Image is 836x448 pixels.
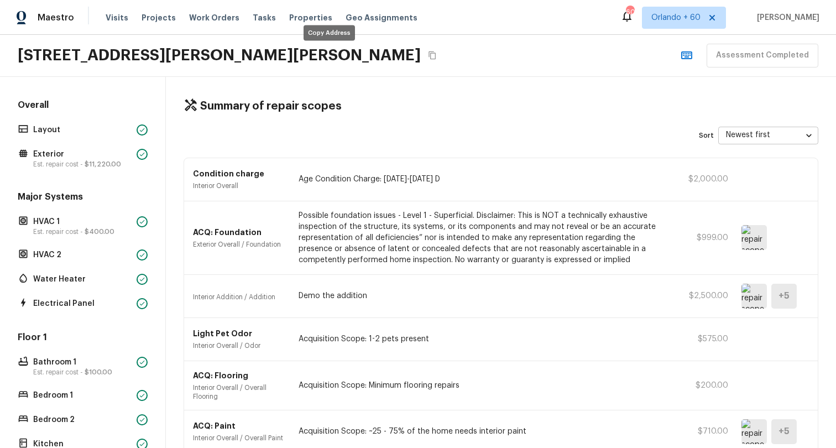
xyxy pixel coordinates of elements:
[741,419,767,444] img: repair scope asset
[193,370,285,381] p: ACQ: Flooring
[741,225,767,250] img: repair scope asset
[651,12,701,23] span: Orlando + 60
[778,425,790,437] h5: + 5
[626,7,634,18] div: 602
[33,414,132,425] p: Bedroom 2
[33,227,132,236] p: Est. repair cost -
[85,161,121,168] span: $11,220.00
[678,232,728,243] p: $999.00
[718,121,818,150] div: Newest first
[193,181,285,190] p: Interior Overall
[15,191,150,205] h5: Major Systems
[33,368,132,377] p: Est. repair cost -
[33,160,132,169] p: Est. repair cost -
[299,210,665,265] p: Possible foundation issues - Level 1 - Superficial. Disclaimer: This is NOT a technically exhaust...
[15,331,150,346] h5: Floor 1
[33,298,132,309] p: Electrical Panel
[299,174,665,185] p: Age Condition Charge: [DATE]-[DATE] D
[200,99,342,113] h4: Summary of repair scopes
[253,14,276,22] span: Tasks
[193,293,285,301] p: Interior Addition / Addition
[678,174,728,185] p: $2,000.00
[299,380,665,391] p: Acquisition Scope: Minimum flooring repairs
[193,328,285,339] p: Light Pet Odor
[678,334,728,345] p: $575.00
[142,12,176,23] span: Projects
[678,290,728,301] p: $2,500.00
[33,249,132,261] p: HVAC 2
[193,227,285,238] p: ACQ: Foundation
[289,12,332,23] span: Properties
[33,274,132,285] p: Water Heater
[15,99,150,113] h5: Overall
[38,12,74,23] span: Maestro
[193,383,285,401] p: Interior Overall / Overall Flooring
[85,228,114,235] span: $400.00
[778,290,790,302] h5: + 5
[304,25,355,41] div: Copy Address
[33,124,132,136] p: Layout
[753,12,819,23] span: [PERSON_NAME]
[425,48,440,62] button: Copy Address
[299,334,665,345] p: Acquisition Scope: 1-2 pets present
[741,284,767,309] img: repair scope asset
[193,240,285,249] p: Exterior Overall / Foundation
[33,357,132,368] p: Bathroom 1
[33,216,132,227] p: HVAC 1
[193,420,285,431] p: ACQ: Paint
[193,341,285,350] p: Interior Overall / Odor
[33,390,132,401] p: Bedroom 1
[189,12,239,23] span: Work Orders
[699,131,714,140] p: Sort
[193,434,285,442] p: Interior Overall / Overall Paint
[678,426,728,437] p: $710.00
[678,380,728,391] p: $200.00
[18,45,421,65] h2: [STREET_ADDRESS][PERSON_NAME][PERSON_NAME]
[33,149,132,160] p: Exterior
[299,426,665,437] p: Acquisition Scope: ~25 - 75% of the home needs interior paint
[299,290,665,301] p: Demo the addition
[106,12,128,23] span: Visits
[85,369,112,376] span: $100.00
[193,168,285,179] p: Condition charge
[346,12,417,23] span: Geo Assignments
